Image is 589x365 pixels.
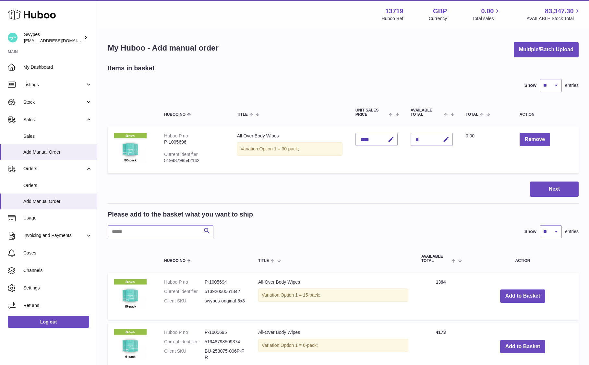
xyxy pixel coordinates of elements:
dd: P-1005695 [205,329,245,336]
span: 0.00 [466,133,475,138]
button: Add to Basket [500,340,546,353]
button: Add to Basket [500,289,546,303]
span: Option 1 = 15-pack; [281,292,320,298]
button: Multiple/Batch Upload [514,42,579,57]
div: 51948798542142 [164,158,224,164]
span: Listings [23,82,85,88]
td: All-Over Body Wipes [230,126,349,173]
span: Total sales [472,16,501,22]
dd: 51948798509374 [205,339,245,345]
div: Action [520,112,572,117]
label: Show [524,229,536,235]
span: Invoicing and Payments [23,232,85,239]
a: 0.00 Total sales [472,7,501,22]
dt: Current identifier [164,339,205,345]
td: 1394 [415,273,467,320]
span: Sales [23,117,85,123]
span: entries [565,229,579,235]
td: All-Over Body Wipes [252,273,415,320]
span: 83,347.30 [545,7,574,16]
span: AVAILABLE Stock Total [526,16,581,22]
span: Stock [23,99,85,105]
h1: My Huboo - Add manual order [108,43,219,53]
dt: Client SKU [164,348,205,360]
span: Returns [23,302,92,309]
dd: 51392050561342 [205,288,245,295]
span: Sales [23,133,92,139]
div: Variation: [258,339,408,352]
div: Variation: [258,288,408,302]
dd: P-1005694 [205,279,245,285]
span: Huboo no [164,259,186,263]
img: All-Over Body Wipes [114,133,147,165]
dt: Current identifier [164,288,205,295]
a: 83,347.30 AVAILABLE Stock Total [526,7,581,22]
span: Unit Sales Price [355,108,388,117]
span: Usage [23,215,92,221]
dt: Huboo P no [164,329,205,336]
a: Log out [8,316,89,328]
img: All-Over Body Wipes [114,329,147,362]
label: Show [524,82,536,88]
div: Variation: [237,142,342,156]
span: Orders [23,182,92,189]
div: P-1005696 [164,139,224,145]
th: Action [467,248,579,269]
span: Total [466,112,478,117]
button: Remove [520,133,550,146]
dt: Client SKU [164,298,205,304]
div: Huboo Ref [382,16,403,22]
span: Option 1 = 6-pack; [281,343,318,348]
img: hello@swypes.co.uk [8,33,18,42]
button: Next [530,182,579,197]
span: AVAILABLE Total [411,108,443,117]
span: entries [565,82,579,88]
img: All-Over Body Wipes [114,279,147,312]
span: My Dashboard [23,64,92,70]
span: Cases [23,250,92,256]
h2: Items in basket [108,64,155,73]
span: 0.00 [481,7,494,16]
div: Currency [429,16,447,22]
span: Add Manual Order [23,198,92,205]
div: Huboo P no [164,133,188,138]
dt: Huboo P no [164,279,205,285]
span: Huboo no [164,112,186,117]
span: Settings [23,285,92,291]
span: Add Manual Order [23,149,92,155]
span: Title [258,259,269,263]
dd: BU-253075-006P-FR [205,348,245,360]
span: Channels [23,267,92,274]
div: Swypes [24,31,82,44]
strong: 13719 [385,7,403,16]
span: Option 1 = 30-pack; [259,146,299,151]
span: Orders [23,166,85,172]
dd: swypes-original-5x3 [205,298,245,304]
span: [EMAIL_ADDRESS][DOMAIN_NAME] [24,38,95,43]
div: Current identifier [164,152,198,157]
h2: Please add to the basket what you want to ship [108,210,253,219]
span: AVAILABLE Total [421,254,450,263]
strong: GBP [433,7,447,16]
span: Title [237,112,247,117]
